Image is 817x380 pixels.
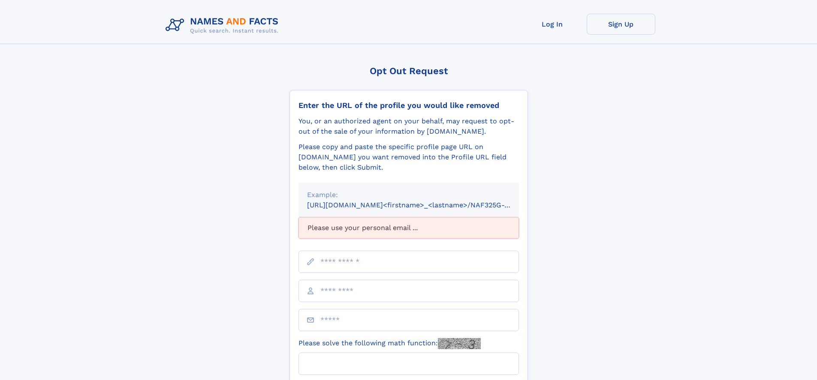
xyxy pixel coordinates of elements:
img: Logo Names and Facts [162,14,286,37]
a: Log In [518,14,587,35]
div: Opt Out Request [289,66,528,76]
div: Please use your personal email ... [298,217,519,239]
small: [URL][DOMAIN_NAME]<firstname>_<lastname>/NAF325G-xxxxxxxx [307,201,535,209]
div: Example: [307,190,510,200]
div: Enter the URL of the profile you would like removed [298,101,519,110]
div: Please copy and paste the specific profile page URL on [DOMAIN_NAME] you want removed into the Pr... [298,142,519,173]
label: Please solve the following math function: [298,338,481,349]
div: You, or an authorized agent on your behalf, may request to opt-out of the sale of your informatio... [298,116,519,137]
a: Sign Up [587,14,655,35]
